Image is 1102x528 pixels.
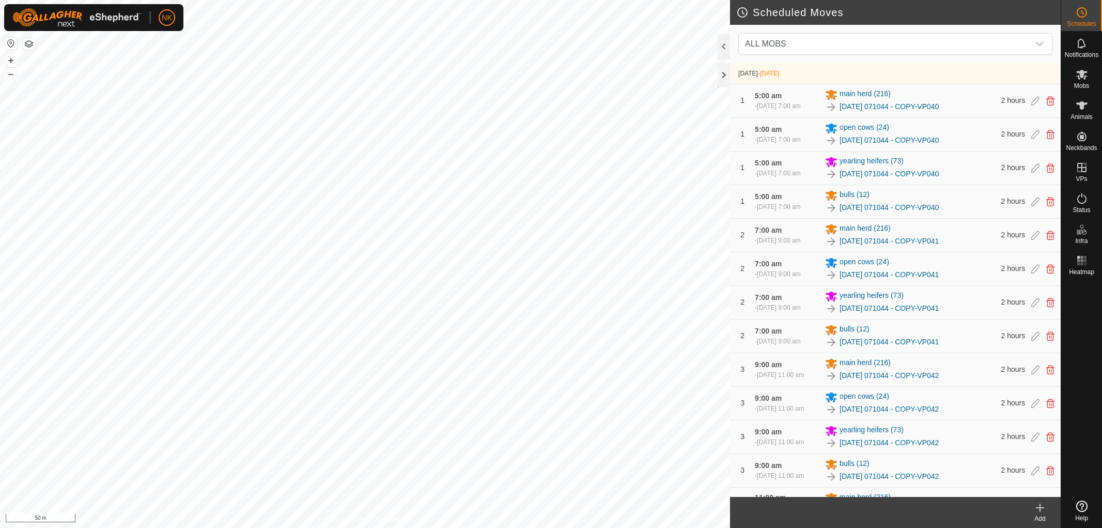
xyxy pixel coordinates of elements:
span: Mobs [1074,83,1089,89]
span: 1 [740,130,744,138]
span: Help [1075,515,1088,521]
span: Status [1073,207,1090,213]
a: [DATE] 071044 - COPY-VP041 [840,236,939,247]
span: 9:00 am [755,461,782,470]
span: yearling heifers (73) [840,290,904,303]
span: 5:00 am [755,192,782,201]
span: [DATE] 9:00 am [757,304,800,311]
img: Gallagher Logo [12,8,142,27]
div: Add [1019,514,1061,523]
span: bulls (12) [840,189,870,202]
a: [DATE] 071044 - COPY-VP042 [840,370,939,381]
div: - [755,370,804,380]
span: open cows (24) [840,122,889,134]
span: 2 hours [1001,331,1026,340]
span: Heatmap [1069,269,1094,275]
div: - [755,404,804,413]
span: Neckbands [1066,145,1097,151]
span: 2 hours [1001,298,1026,306]
div: - [755,101,800,111]
button: – [5,68,17,80]
span: Infra [1075,238,1088,244]
a: [DATE] 071044 - COPY-VP041 [840,269,939,280]
span: [DATE] [760,70,780,77]
a: [DATE] 071044 - COPY-VP040 [840,101,939,112]
span: 3 [740,466,744,474]
span: [DATE] 7:00 am [757,102,800,110]
img: To [825,437,837,449]
img: To [825,168,837,180]
div: - [755,303,800,312]
span: yearling heifers (73) [840,425,904,437]
span: 7:00 am [755,293,782,301]
span: 2 hours [1001,264,1026,273]
span: 2 [740,231,744,239]
span: 3 [740,365,744,373]
span: main herd (216) [840,357,891,370]
span: Notifications [1065,52,1098,58]
span: bulls (12) [840,458,870,471]
a: [DATE] 071044 - COPY-VP042 [840,438,939,448]
a: Privacy Policy [324,515,363,524]
span: Schedules [1067,21,1096,27]
span: 2 hours [1001,197,1026,205]
span: [DATE] 9:00 am [757,270,800,278]
span: 3 [740,399,744,407]
span: [DATE] 11:00 am [757,371,804,379]
span: 2 hours [1001,432,1026,441]
span: 2 hours [1001,466,1026,474]
div: - [755,236,800,245]
div: - [755,471,804,480]
span: 9:00 am [755,428,782,436]
a: [DATE] 071044 - COPY-VP041 [840,303,939,314]
div: - [755,202,800,212]
span: 2 hours [1001,365,1026,373]
img: To [825,134,837,147]
span: main herd (216) [840,492,891,504]
span: 2 hours [1001,163,1026,172]
span: 9:00 am [755,360,782,369]
span: 5:00 am [755,159,782,167]
button: Map Layers [23,38,35,50]
img: To [825,336,837,349]
a: Contact Us [375,515,406,524]
span: yearling heifers (73) [840,156,904,168]
span: 7:00 am [755,327,782,335]
span: [DATE] 7:00 am [757,170,800,177]
button: + [5,54,17,67]
span: [DATE] [738,70,758,77]
div: - [755,169,800,178]
span: 1 [740,96,744,104]
div: - [755,269,800,279]
span: 1 [740,197,744,205]
span: [DATE] 7:00 am [757,136,800,143]
span: 7:00 am [755,260,782,268]
img: To [825,403,837,416]
span: 2 hours [1001,231,1026,239]
span: [DATE] 11:00 am [757,439,804,446]
span: main herd (216) [840,88,891,101]
span: [DATE] 9:00 am [757,338,800,345]
span: 2 hours [1001,130,1026,138]
img: To [825,202,837,214]
span: 2 [740,264,744,273]
img: To [825,370,837,382]
span: 5:00 am [755,92,782,100]
span: 11:00 am [755,493,786,502]
span: [DATE] 9:00 am [757,237,800,244]
span: 1 [740,163,744,172]
a: [DATE] 071044 - COPY-VP040 [840,202,939,213]
div: dropdown trigger [1029,34,1050,54]
span: open cows (24) [840,257,889,269]
span: 2 hours [1001,399,1026,407]
img: To [825,303,837,315]
div: - [755,135,800,144]
span: 7:00 am [755,226,782,234]
span: 2 hours [1001,96,1026,104]
div: - [755,337,800,346]
span: main herd (216) [840,223,891,235]
span: [DATE] 11:00 am [757,405,804,412]
div: - [755,438,804,447]
span: open cows (24) [840,391,889,403]
img: To [825,269,837,281]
